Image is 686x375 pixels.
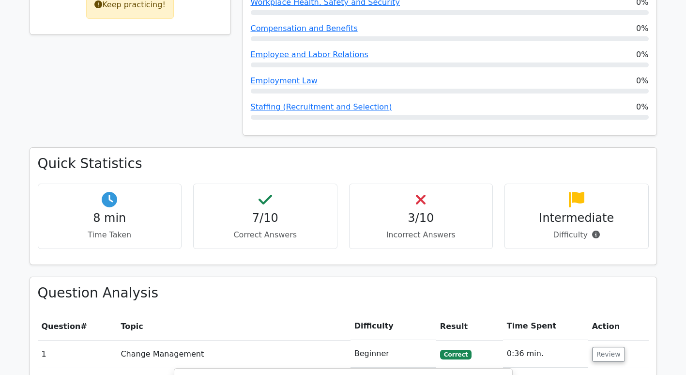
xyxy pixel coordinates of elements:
th: Action [588,312,649,340]
span: Correct [440,350,472,359]
h3: Quick Statistics [38,156,649,172]
span: Question [42,322,81,331]
p: Incorrect Answers [357,229,485,241]
td: Beginner [351,340,436,368]
a: Employment Law [251,76,318,85]
span: 0% [636,101,648,113]
a: Employee and Labor Relations [251,50,368,59]
h4: 8 min [46,211,174,225]
th: Difficulty [351,312,436,340]
th: # [38,312,117,340]
a: Compensation and Benefits [251,24,358,33]
button: Review [592,347,625,362]
th: Time Spent [503,312,588,340]
th: Result [436,312,503,340]
p: Difficulty [513,229,640,241]
a: Staffing (Recruitment and Selection) [251,102,392,111]
td: 1 [38,340,117,368]
td: Change Management [117,340,350,368]
p: Time Taken [46,229,174,241]
h4: Intermediate [513,211,640,225]
h4: 7/10 [201,211,329,225]
span: 0% [636,49,648,61]
span: 0% [636,23,648,34]
span: 0% [636,75,648,87]
p: Correct Answers [201,229,329,241]
h4: 3/10 [357,211,485,225]
td: 0:36 min. [503,340,588,368]
h3: Question Analysis [38,285,649,301]
th: Topic [117,312,350,340]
